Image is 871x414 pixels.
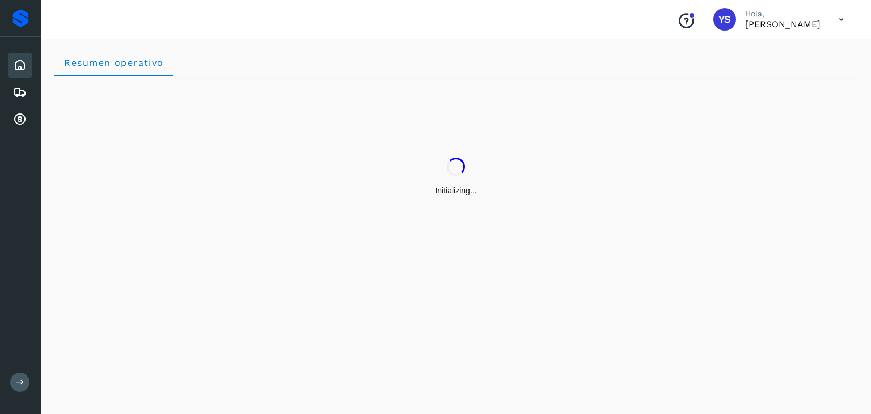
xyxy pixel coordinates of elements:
div: Embarques [8,80,32,105]
span: Resumen operativo [64,57,164,68]
div: Inicio [8,53,32,78]
p: YURICXI SARAHI CANIZALES AMPARO [745,19,821,29]
p: Hola, [745,9,821,19]
div: Cuentas por cobrar [8,107,32,132]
